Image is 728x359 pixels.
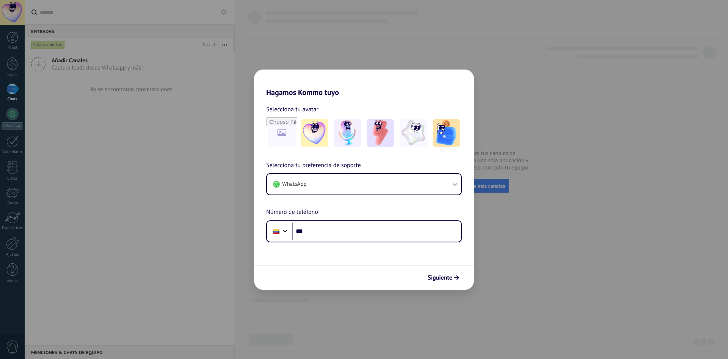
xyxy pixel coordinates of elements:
img: -5.jpeg [433,119,460,147]
span: Selecciona tu avatar [266,104,318,114]
img: -2.jpeg [334,119,361,147]
img: -1.jpeg [301,119,328,147]
img: -3.jpeg [367,119,394,147]
span: WhatsApp [282,180,306,188]
img: -4.jpeg [400,119,427,147]
span: Selecciona tu preferencia de soporte [266,161,361,171]
button: Siguiente [424,271,463,284]
h2: Hagamos Kommo tuyo [254,70,474,97]
button: WhatsApp [267,174,461,195]
span: Siguiente [428,275,452,280]
div: Colombia: + 57 [269,223,284,239]
span: Número de teléfono [266,207,318,217]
